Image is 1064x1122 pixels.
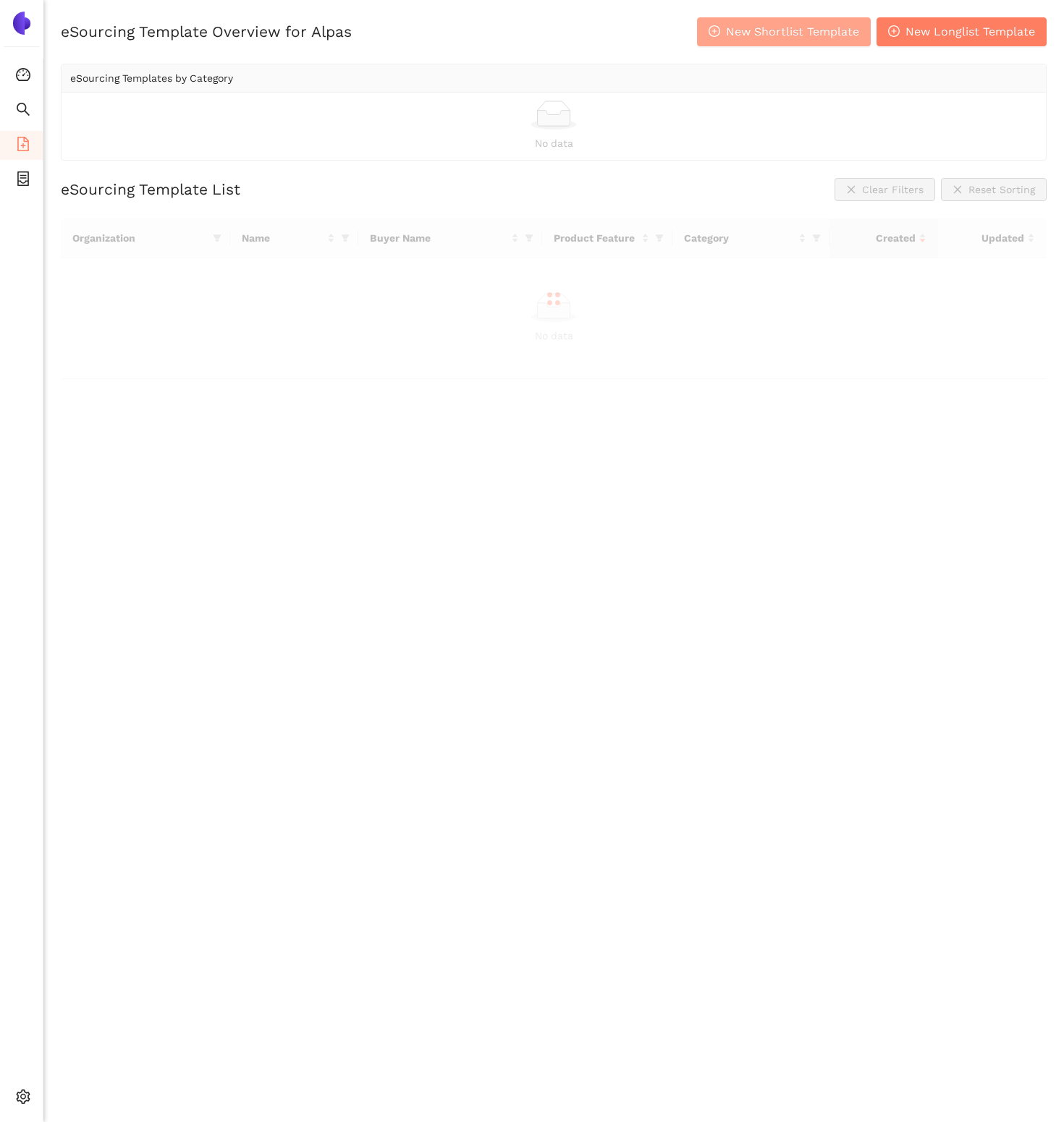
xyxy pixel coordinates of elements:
span: search [16,97,30,126]
span: plus-circle [888,25,900,39]
button: plus-circleNew Shortlist Template [697,17,871,46]
button: closeClear Filters [835,178,935,201]
span: eSourcing Templates by Category [70,72,233,84]
button: closeReset Sorting [941,178,1047,201]
span: New Shortlist Template [726,22,859,41]
span: setting [16,1084,30,1113]
span: file-add [16,132,30,161]
button: plus-circleNew Longlist Template [877,17,1047,46]
h2: eSourcing Template Overview for Alpas [61,21,352,42]
img: Logo [10,12,33,35]
span: New Longlist Template [905,22,1035,41]
div: No data [70,135,1037,151]
span: plus-circle [709,25,720,39]
h2: eSourcing Template List [61,179,240,200]
span: dashboard [16,62,30,91]
span: container [16,166,30,195]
